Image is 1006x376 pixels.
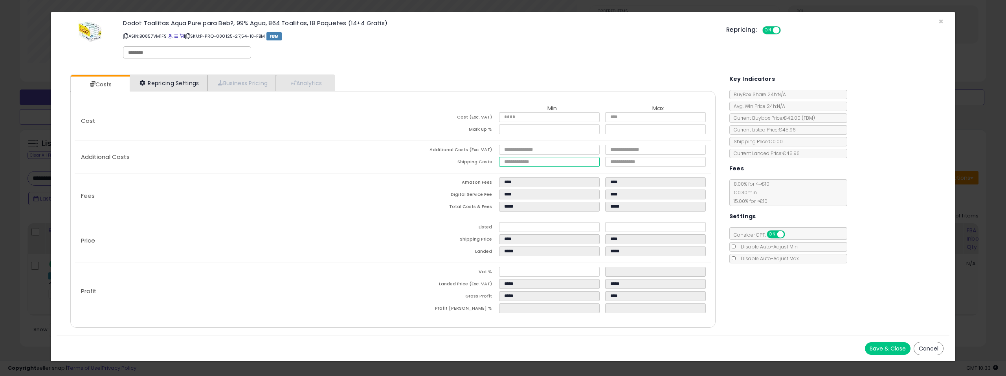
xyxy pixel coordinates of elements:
[393,157,499,169] td: Shipping Costs
[168,33,173,39] a: BuyBox page
[802,115,815,121] span: ( FBM )
[729,74,775,84] h5: Key Indicators
[730,138,783,145] span: Shipping Price: €0.00
[730,115,815,121] span: Current Buybox Price:
[737,243,798,250] span: Disable Auto-Adjust Min
[180,33,184,39] a: Your listing only
[75,237,393,244] p: Price
[393,234,499,246] td: Shipping Price
[865,342,911,355] button: Save & Close
[730,103,785,110] span: Avg. Win Price 24h: N/A
[737,255,799,262] span: Disable Auto-Adjust Max
[938,16,944,27] span: ×
[780,27,792,34] span: OFF
[393,202,499,214] td: Total Costs & Fees
[393,222,499,234] td: Listed
[393,279,499,291] td: Landed Price (Exc. VAT)
[730,181,769,204] span: 8.00 % for <= €10
[730,126,796,133] span: Current Listed Price: €45.96
[75,154,393,160] p: Additional Costs
[174,33,178,39] a: All offer listings
[71,77,129,92] a: Costs
[266,32,282,40] span: FBM
[207,75,276,91] a: Business Pricing
[783,115,815,121] span: €42.00
[729,212,756,221] h5: Settings
[914,342,944,355] button: Cancel
[393,145,499,157] td: Additional Costs (Exc. VAT)
[729,164,744,173] h5: Fees
[393,112,499,124] td: Cost (Exc. VAT)
[276,75,334,91] a: Analytics
[767,231,777,238] span: ON
[730,198,767,204] span: 15.00 % for > €10
[730,232,795,238] span: Consider CPT:
[605,105,711,112] th: Max
[726,27,758,33] h5: Repricing:
[730,189,757,196] span: €0.30 min
[393,303,499,316] td: Profit [PERSON_NAME] %
[123,30,714,42] p: ASIN: B0857VM1FS | SKU: P-PRO-080125-27,54-18-FBM
[75,118,393,124] p: Cost
[393,124,499,137] td: Mark up %
[393,246,499,259] td: Landed
[784,231,796,238] span: OFF
[123,20,714,26] h3: Dodot Toallitas Aqua Pure para Beb?, 99% Agua, 864 Toallitas, 18 Paquetes (14+4 Gratis)
[730,91,786,98] span: BuyBox Share 24h: N/A
[130,75,207,91] a: Repricing Settings
[499,105,605,112] th: Min
[393,267,499,279] td: Vat %
[75,288,393,294] p: Profit
[393,177,499,190] td: Amazon Fees
[78,20,102,44] img: 51EMvzjE5lL._SL60_.jpg
[730,150,800,157] span: Current Landed Price: €45.96
[75,193,393,199] p: Fees
[393,291,499,303] td: Gross Profit
[393,190,499,202] td: Digital Service Fee
[763,27,773,34] span: ON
